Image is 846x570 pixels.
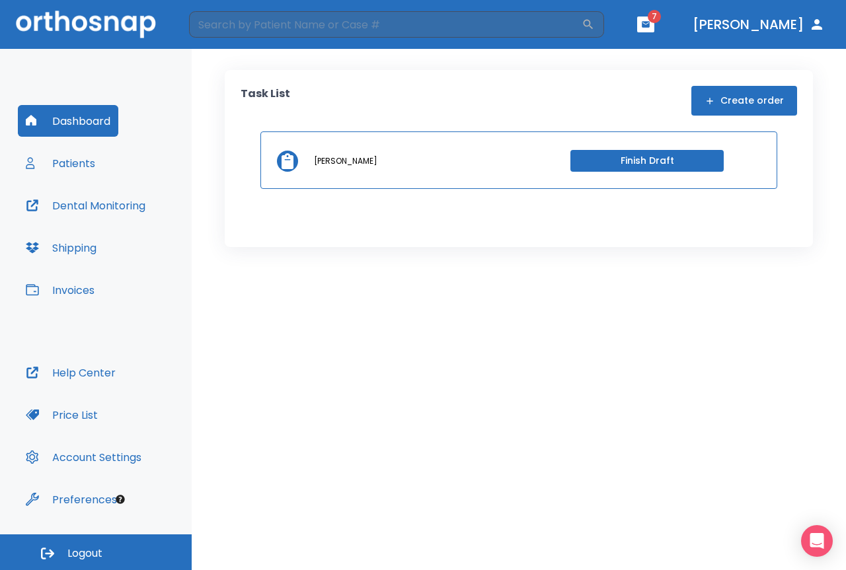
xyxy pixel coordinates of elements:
[18,399,106,431] button: Price List
[16,11,156,38] img: Orthosnap
[18,190,153,221] button: Dental Monitoring
[648,10,661,23] span: 7
[691,86,797,116] button: Create order
[801,525,833,557] div: Open Intercom Messenger
[314,155,377,167] p: [PERSON_NAME]
[189,11,582,38] input: Search by Patient Name or Case #
[570,150,724,172] button: Finish Draft
[241,86,290,116] p: Task List
[687,13,830,36] button: [PERSON_NAME]
[18,441,149,473] button: Account Settings
[114,493,126,505] div: Tooltip anchor
[18,232,104,264] button: Shipping
[18,147,103,179] button: Patients
[18,274,102,306] button: Invoices
[18,105,118,137] button: Dashboard
[18,357,124,388] button: Help Center
[67,546,102,561] span: Logout
[18,483,125,515] button: Preferences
